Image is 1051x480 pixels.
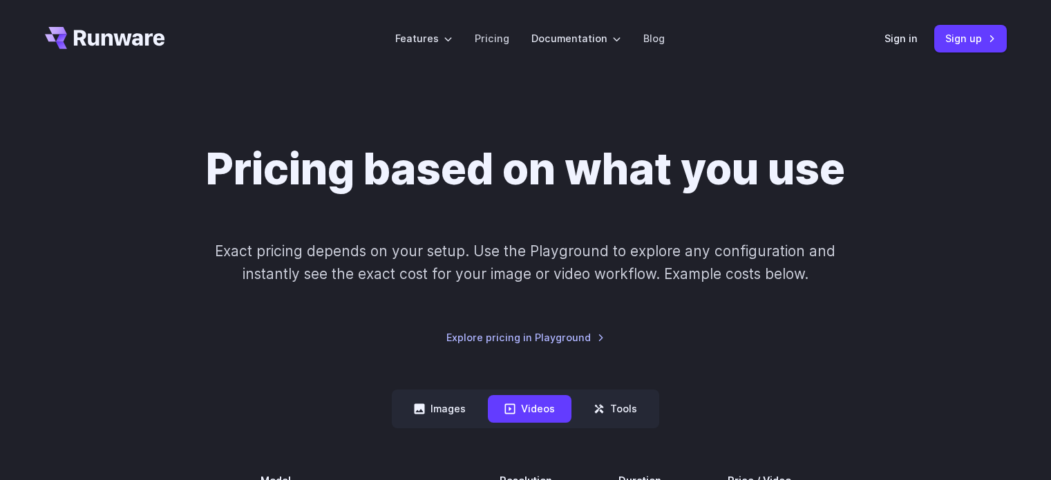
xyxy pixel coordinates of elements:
[446,329,605,345] a: Explore pricing in Playground
[577,395,654,422] button: Tools
[531,30,621,46] label: Documentation
[934,25,1007,52] a: Sign up
[884,30,918,46] a: Sign in
[475,30,509,46] a: Pricing
[206,144,845,195] h1: Pricing based on what you use
[397,395,482,422] button: Images
[488,395,571,422] button: Videos
[45,27,165,49] a: Go to /
[395,30,453,46] label: Features
[643,30,665,46] a: Blog
[189,240,862,286] p: Exact pricing depends on your setup. Use the Playground to explore any configuration and instantl...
